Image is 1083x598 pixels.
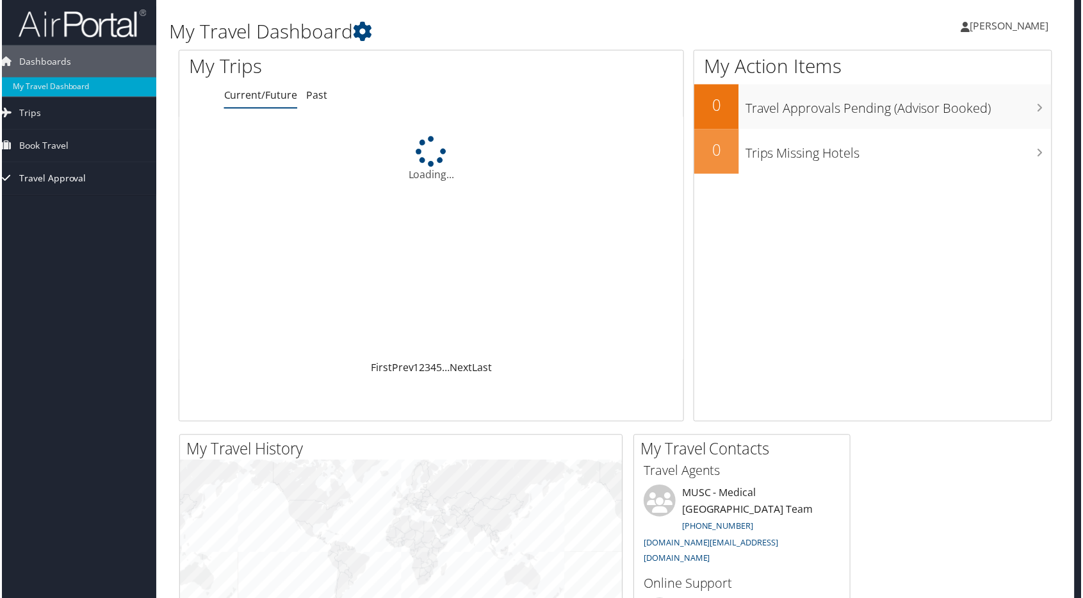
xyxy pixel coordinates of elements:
[683,522,754,533] a: [PHONE_NUMBER]
[17,163,85,195] span: Travel Approval
[17,8,145,38] img: airportal-logo.png
[695,95,740,117] h2: 0
[442,361,450,376] span: …
[17,130,67,162] span: Book Travel
[419,361,425,376] a: 2
[641,440,851,461] h2: My Travel Contacts
[178,137,684,183] div: Loading...
[391,361,413,376] a: Prev
[695,129,1054,174] a: 0Trips Missing Hotels
[695,140,740,162] h2: 0
[305,88,327,103] a: Past
[436,361,442,376] a: 5
[223,88,297,103] a: Current/Future
[638,486,848,572] li: MUSC - Medical [GEOGRAPHIC_DATA] Team
[413,361,419,376] a: 1
[695,53,1054,79] h1: My Action Items
[972,19,1051,33] span: [PERSON_NAME]
[370,361,391,376] a: First
[450,361,472,376] a: Next
[168,18,765,45] h1: My Travel Dashboard
[963,6,1064,45] a: [PERSON_NAME]
[430,361,436,376] a: 4
[188,53,464,79] h1: My Trips
[746,94,1054,118] h3: Travel Approvals Pending (Advisor Booked)
[185,440,623,461] h2: My Travel History
[472,361,492,376] a: Last
[17,97,39,129] span: Trips
[746,138,1054,163] h3: Trips Missing Hotels
[425,361,430,376] a: 3
[644,538,779,567] a: [DOMAIN_NAME][EMAIL_ADDRESS][DOMAIN_NAME]
[695,85,1054,129] a: 0Travel Approvals Pending (Advisor Booked)
[644,577,842,595] h3: Online Support
[644,463,842,481] h3: Travel Agents
[17,46,69,78] span: Dashboards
